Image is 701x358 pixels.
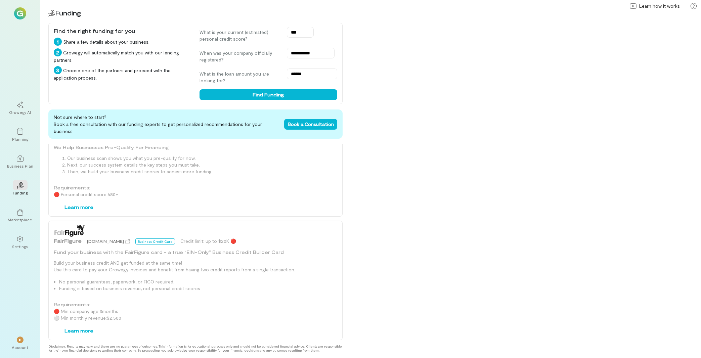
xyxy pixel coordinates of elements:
button: Learn more [54,202,104,213]
span: FairFigure [54,237,82,245]
div: Fund your business with the FairFigure card - a true “EIN-Only” Business Credit Builder Card [54,249,337,256]
li: Funding is based on business revenue, not personal credit scores. [59,285,337,292]
div: Requirements: [54,301,337,308]
div: Growegy will automatically match you with our lending partners. [54,48,188,63]
label: What is the loan amount you are looking for? [200,71,280,84]
a: [DOMAIN_NAME] [87,238,130,244]
span: ⚪ [54,315,59,321]
label: What is your current (estimated) personal credit score? [200,29,280,42]
li: Then, we build your business credit scores to access more funding. [67,168,337,175]
li: Our business scan shows you what you pre-qualify for now. [67,155,337,162]
div: *Account [8,331,32,355]
span: 🔴 [54,191,59,197]
div: 2 [54,48,62,56]
div: Min company age: 3 months [54,308,337,315]
span: Funding [55,9,81,17]
img: FairFigure [54,225,86,237]
button: Learn more [54,325,104,336]
a: Settings [8,230,32,255]
div: Choose one of the partners and proceed with the application process. [54,66,188,81]
span: [DOMAIN_NAME] [87,239,124,243]
div: Credit limit: up to $20K [180,238,236,244]
li: Next, our success system details the key steps you must take. [67,162,337,168]
span: Book a Consultation [288,121,334,127]
div: Requirements: [54,184,337,191]
div: Funding [13,190,28,195]
a: Business Plan [8,150,32,174]
div: Planning [12,136,28,142]
div: Personal credit score: 680 + [54,191,337,198]
div: Marketplace [8,217,33,222]
div: Settings [12,244,28,249]
div: Share a few details about your business. [54,38,188,46]
div: Min monthly revenue: $2,500 [54,315,337,321]
label: When was your company officially registered? [200,50,280,63]
li: No personal guarantees, paperwork, or FICO required. [59,278,337,285]
a: Growegy AI [8,96,32,120]
div: We Help Businesses Pre-Qualify For Financing [54,144,337,151]
button: Find Funding [200,89,337,100]
p: Build your business credit AND get funded at the same time! Use this card to pay your Growegy inv... [54,260,337,273]
div: Growegy AI [9,109,31,115]
div: Business Credit Card [135,238,175,244]
span: 🔴 [230,238,236,244]
button: Book a Consultation [284,119,337,130]
div: Disclaimer: Results may vary, and there are no guarantees of outcomes. This information is for ed... [48,344,343,352]
a: Funding [8,177,32,201]
div: 3 [54,66,62,74]
a: Planning [8,123,32,147]
div: Not sure where to start? Book a free consultation with our funding experts to get personalized re... [48,109,343,139]
span: 🔴 [54,308,59,314]
div: Business Plan [7,163,33,169]
div: Find the right funding for you [54,27,188,35]
a: Marketplace [8,204,32,228]
div: Account [12,345,29,350]
div: 1 [54,38,62,46]
span: Learn how it works [639,3,680,9]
